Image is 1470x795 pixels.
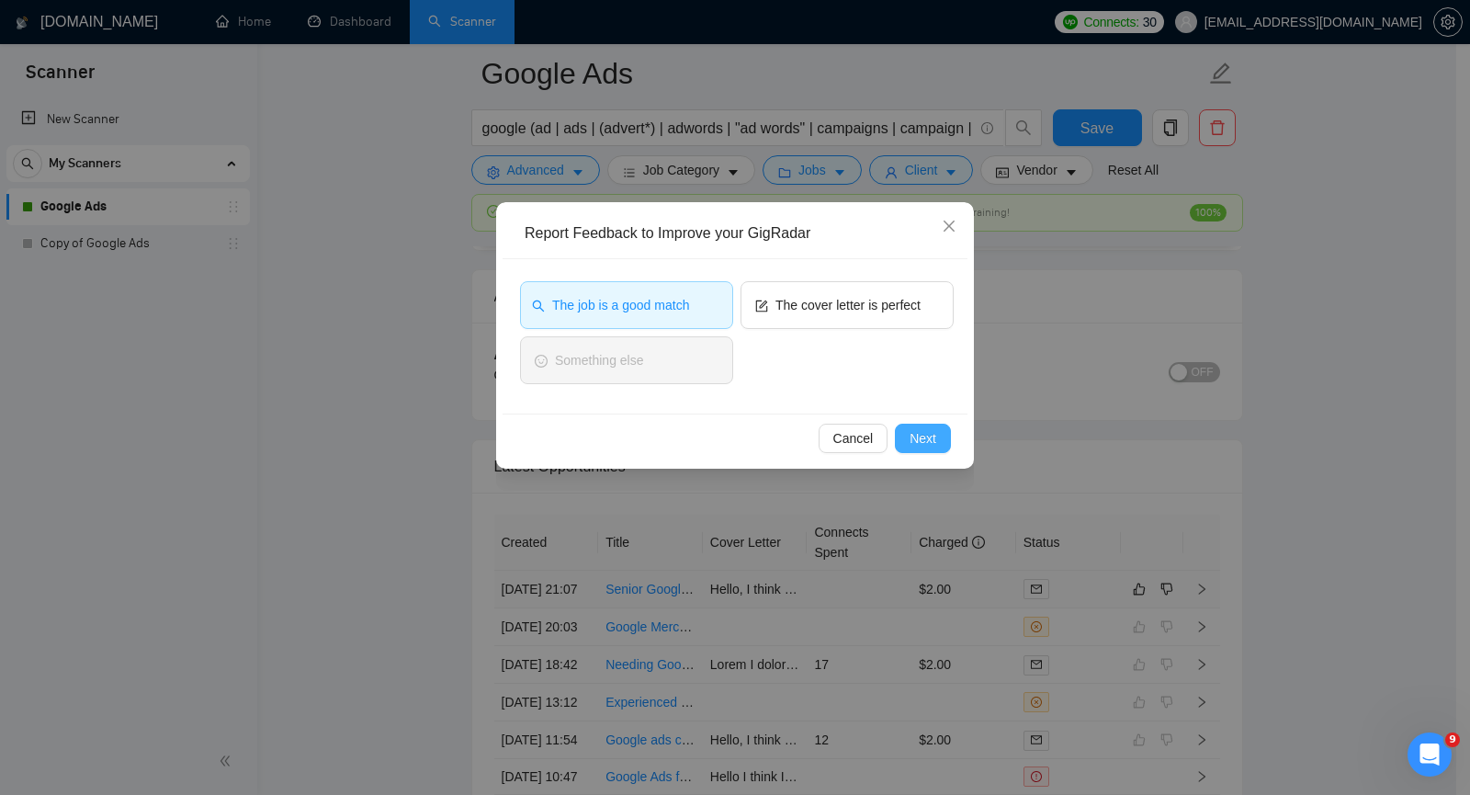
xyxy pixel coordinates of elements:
[833,428,874,449] span: Cancel
[755,298,768,312] span: form
[1408,733,1452,777] iframe: Intercom live chat
[532,298,545,312] span: search
[741,281,954,329] button: formThe cover letter is perfect
[775,295,921,315] span: The cover letter is perfect
[819,424,888,453] button: Cancel
[520,336,733,384] button: smileSomething else
[910,428,936,449] span: Next
[525,223,958,244] div: Report Feedback to Improve your GigRadar
[924,202,974,252] button: Close
[552,295,689,315] span: The job is a good match
[942,219,956,233] span: close
[895,424,951,453] button: Next
[1445,733,1460,747] span: 9
[520,281,733,329] button: searchThe job is a good match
